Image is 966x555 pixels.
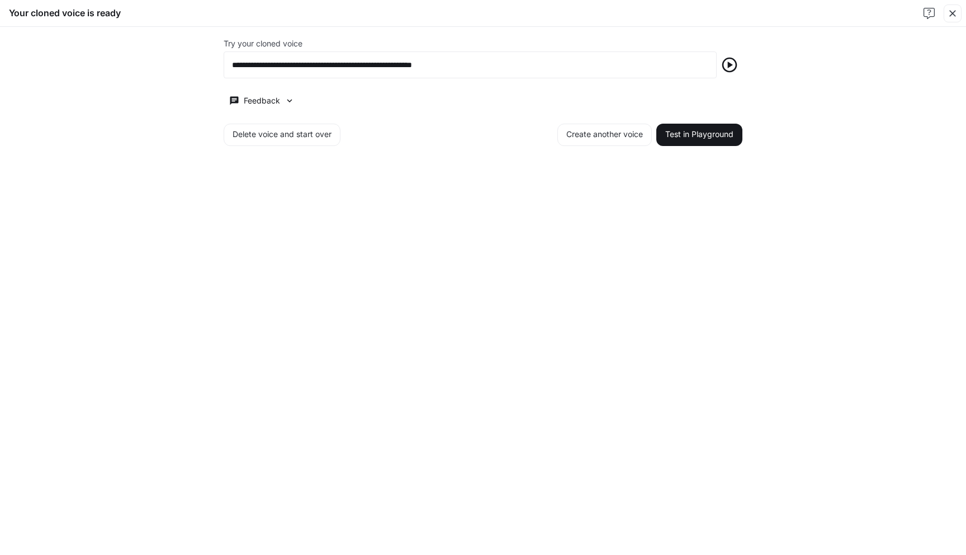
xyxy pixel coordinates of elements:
button: Test in Playground [656,124,742,146]
p: Try your cloned voice [224,40,302,48]
button: Create another voice [557,124,652,146]
h5: Your cloned voice is ready [9,7,121,19]
a: Contact support [919,3,939,23]
button: Delete voice and start over [224,124,340,146]
button: Feedback [224,92,300,110]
